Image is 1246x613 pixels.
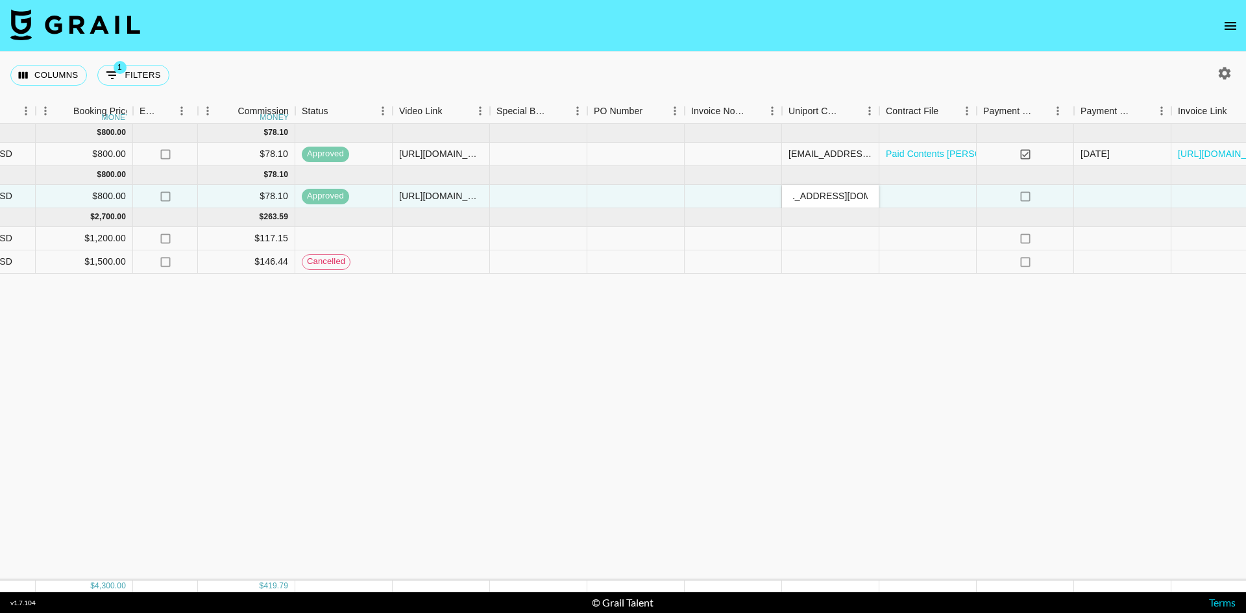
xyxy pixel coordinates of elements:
div: https://www.tiktok.com/@emowii/video/7548157780461407502 [399,147,483,160]
div: $ [97,127,102,138]
div: v 1.7.104 [10,599,36,607]
button: Menu [1048,101,1068,121]
div: $800.00 [36,185,133,208]
div: © Grail Talent [592,596,654,609]
div: Uniport Contact Email [788,99,842,124]
div: Special Booking Type [490,99,587,124]
div: PO Number [594,99,642,124]
div: 78.10 [268,169,288,180]
div: 800.00 [101,169,126,180]
button: Menu [763,101,782,121]
button: Menu [1152,101,1171,121]
div: Expenses: Remove Commission? [133,99,198,124]
div: Status [302,99,328,124]
div: $ [90,581,95,592]
div: Invoice Notes [691,99,744,124]
div: Invoice Link [1178,99,1227,124]
div: $ [263,127,268,138]
div: $ [90,211,95,222]
button: Sort [443,102,461,120]
div: Contract File [886,99,938,124]
div: money [260,114,289,121]
div: $ [260,581,264,592]
button: Sort [1034,102,1052,120]
div: 9/15/2025 [1081,147,1110,160]
button: Menu [373,101,393,121]
button: Sort [219,102,238,120]
a: Paid Contents [PERSON_NAME](25.08).pdf [886,147,1068,160]
button: Sort [158,102,176,120]
div: Payment Sent [983,99,1034,124]
div: 4,300.00 [95,581,126,592]
button: Sort [842,102,860,120]
div: $ [260,211,264,222]
div: 800.00 [101,127,126,138]
div: 2,700.00 [95,211,126,222]
div: $800.00 [36,143,133,166]
button: Menu [198,101,217,121]
div: Video Link [393,99,490,124]
button: Menu [860,101,879,121]
button: open drawer [1217,13,1243,39]
div: Payment Sent [977,99,1074,124]
div: Commission [238,99,289,124]
button: Menu [16,101,36,121]
button: Menu [172,101,191,121]
div: $1,200.00 [36,227,133,250]
a: Terms [1209,596,1236,608]
button: Sort [1227,102,1245,120]
button: Menu [470,101,490,121]
div: Special Booking Type [496,99,550,124]
button: Sort [550,102,568,120]
div: $1,500.00 [36,250,133,274]
div: Status [295,99,393,124]
div: $78.10 [198,143,295,166]
button: Sort [938,102,957,120]
div: $ [97,169,102,180]
img: Grail Talent [10,9,140,40]
div: $78.10 [198,185,295,208]
button: Sort [642,102,661,120]
div: Payment Sent Date [1081,99,1134,124]
div: Uniport Contact Email [782,99,879,124]
div: Expenses: Remove Commission? [140,99,158,124]
button: Menu [957,101,977,121]
div: $117.15 [198,227,295,250]
span: cancelled [302,256,350,268]
button: Sort [328,102,347,120]
div: Video Link [399,99,443,124]
span: 1 [114,61,127,74]
div: PO Number [587,99,685,124]
div: 78.10 [268,127,288,138]
button: Show filters [97,65,169,86]
div: 419.79 [263,581,288,592]
div: money [102,114,131,121]
button: Menu [36,101,55,121]
div: Payment Sent Date [1074,99,1171,124]
div: heeyun.cho@beautyselection.co.kr [788,147,872,160]
button: Select columns [10,65,87,86]
button: Sort [744,102,763,120]
div: Booking Price [73,99,130,124]
div: $146.44 [198,250,295,274]
div: $ [263,169,268,180]
div: Contract File [879,99,977,124]
button: Sort [1134,102,1152,120]
button: Menu [568,101,587,121]
div: 263.59 [263,211,288,222]
button: Menu [665,101,685,121]
button: Sort [55,102,73,120]
span: approved [302,148,349,160]
div: https://www.tiktok.com/@carolbarragana/video/7556309418862857483?_r=1&_t=ZM-90Byeq1jCe3 [399,189,483,202]
span: approved [302,190,349,202]
div: Invoice Notes [685,99,782,124]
